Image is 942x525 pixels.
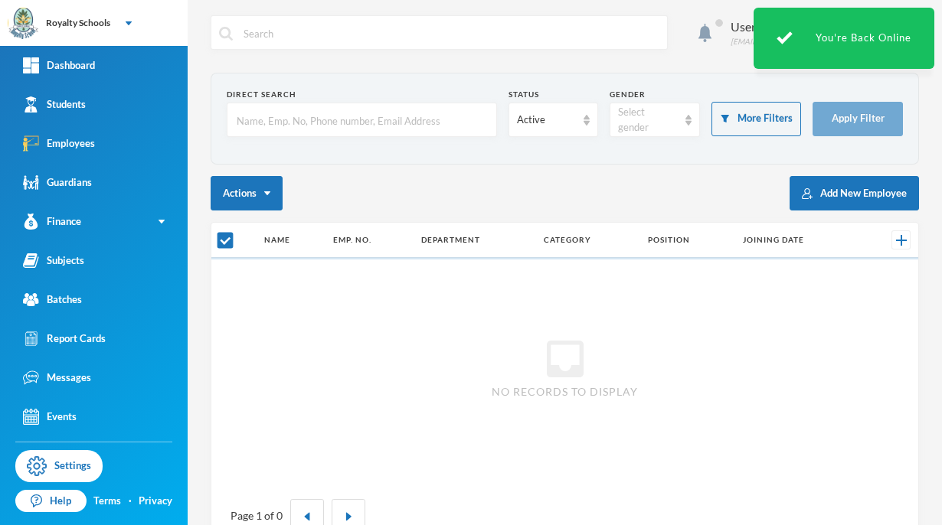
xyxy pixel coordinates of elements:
[23,370,91,386] div: Messages
[23,96,86,112] div: Students
[790,176,919,210] button: Add New Employee
[610,89,700,100] div: Gender
[414,223,536,258] th: Department
[541,334,590,383] i: inbox
[231,507,283,523] div: Page 1 of 0
[23,409,77,425] div: Events
[23,331,106,347] div: Report Cards
[325,223,414,258] th: Emp. No.
[754,8,934,69] div: You're Back Online
[618,105,678,135] div: Select gender
[139,494,172,509] a: Privacy
[235,103,489,138] input: Name, Emp. No, Phone number, Email Address
[8,8,39,39] img: logo
[23,253,84,269] div: Subjects
[15,450,103,482] a: Settings
[23,135,95,152] div: Employees
[23,174,92,191] div: Guardians
[735,223,862,258] th: Joining Date
[211,176,283,210] button: Actions
[93,494,121,509] a: Terms
[219,27,233,41] img: search
[492,383,638,399] span: No records to display
[896,235,907,246] img: +
[711,102,802,136] button: More Filters
[23,292,82,308] div: Batches
[731,36,859,47] div: [EMAIL_ADDRESS][DOMAIN_NAME]
[813,102,903,136] button: Apply Filter
[257,223,325,258] th: Name
[536,223,639,258] th: Category
[23,214,81,230] div: Finance
[46,16,110,30] div: Royalty Schools
[23,57,95,73] div: Dashboard
[129,494,132,509] div: ·
[242,16,659,51] input: Search
[509,89,599,100] div: Status
[517,112,577,128] div: Active
[15,490,87,513] a: Help
[640,223,735,258] th: Position
[227,89,497,100] div: Direct Search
